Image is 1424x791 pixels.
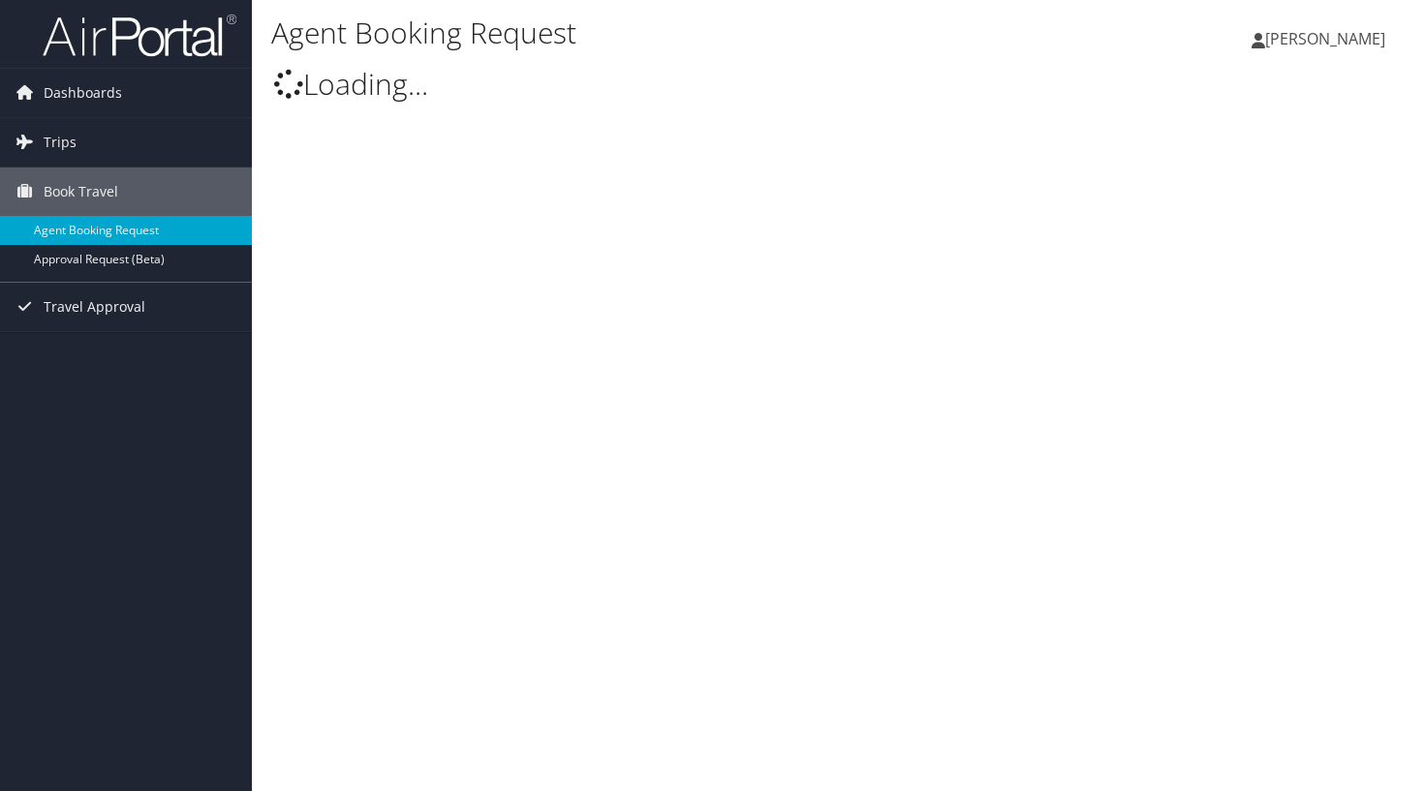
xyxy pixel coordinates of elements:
[274,64,428,104] span: Loading...
[44,69,122,117] span: Dashboards
[271,13,1027,53] h1: Agent Booking Request
[44,118,77,167] span: Trips
[1265,28,1385,49] span: [PERSON_NAME]
[1252,10,1405,68] a: [PERSON_NAME]
[44,167,118,216] span: Book Travel
[43,13,236,58] img: airportal-logo.png
[44,283,145,331] span: Travel Approval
